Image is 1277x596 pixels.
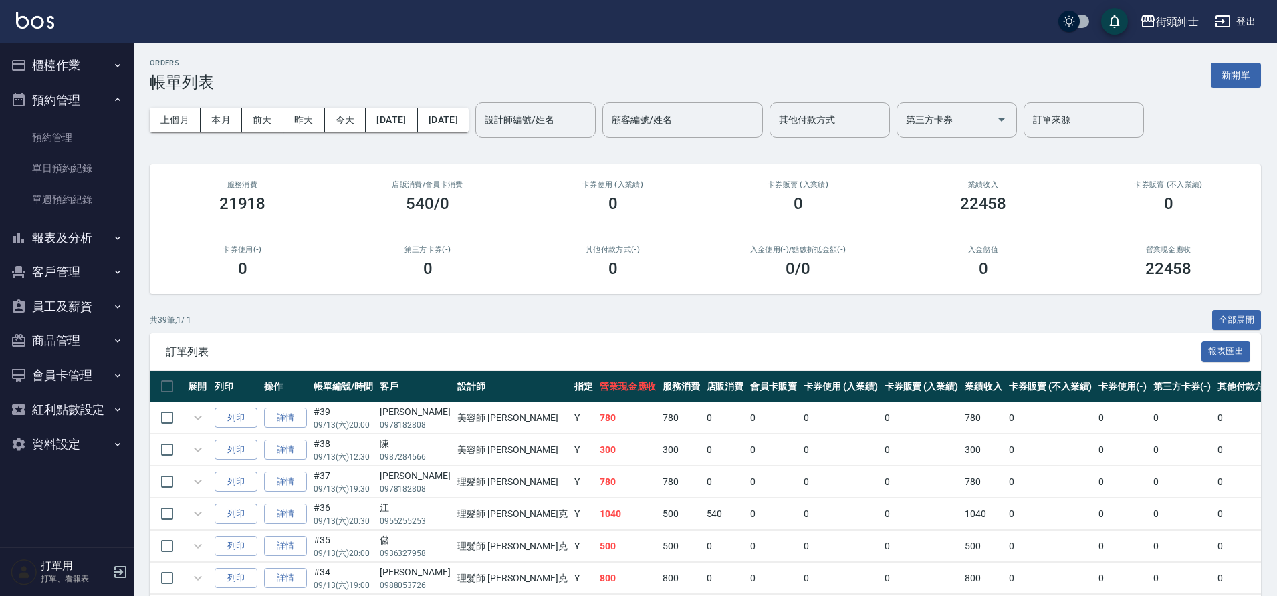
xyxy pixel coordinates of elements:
div: 江 [380,501,451,515]
td: Y [571,498,596,530]
div: [PERSON_NAME] [380,405,451,419]
h2: 卡券販賣 (入業績) [721,180,875,189]
a: 詳情 [264,568,307,589]
a: 詳情 [264,440,307,460]
td: 0 [1150,531,1214,562]
td: 780 [659,466,703,498]
h3: 21918 [219,194,266,213]
h3: 0 [608,259,618,278]
td: 0 [881,498,962,530]
td: 理髮師 [PERSON_NAME]克 [454,563,571,594]
td: 500 [659,531,703,562]
a: 單日預約紀錄 [5,153,128,184]
td: 0 [800,402,881,434]
th: 操作 [261,371,310,402]
td: 780 [659,402,703,434]
h3: 服務消費 [166,180,319,189]
th: 卡券使用(-) [1095,371,1150,402]
td: 0 [1006,466,1095,498]
h3: 0 [1164,194,1173,213]
td: 780 [961,402,1006,434]
th: 列印 [211,371,261,402]
h2: 第三方卡券(-) [351,245,504,254]
td: 0 [1150,434,1214,466]
td: 0 [800,531,881,562]
td: 0 [703,563,747,594]
p: 0936327958 [380,547,451,559]
td: 0 [800,498,881,530]
th: 卡券販賣 (入業績) [881,371,962,402]
td: 540 [703,498,747,530]
a: 報表匯出 [1201,345,1251,357]
td: 0 [1095,531,1150,562]
td: 0 [1150,402,1214,434]
td: #36 [310,498,376,530]
h2: ORDERS [150,59,214,67]
p: 09/13 (六) 20:30 [314,515,373,527]
h3: 540/0 [406,194,449,213]
th: 服務消費 [659,371,703,402]
h2: 業績收入 [907,180,1060,189]
td: 500 [659,498,703,530]
td: 0 [1095,402,1150,434]
th: 帳單編號/時間 [310,371,376,402]
button: 報表及分析 [5,220,128,255]
th: 業績收入 [961,371,1006,402]
a: 詳情 [264,472,307,492]
span: 訂單列表 [166,345,1201,359]
td: 0 [747,531,800,562]
p: 09/13 (六) 20:00 [314,419,373,431]
h2: 卡券使用(-) [166,245,319,254]
h3: 0 [794,194,803,213]
td: 0 [800,563,881,594]
th: 卡券販賣 (不入業績) [1006,371,1095,402]
button: 預約管理 [5,83,128,118]
h5: 打單用 [41,559,109,573]
img: Person [11,559,37,585]
td: 800 [596,563,659,594]
td: 0 [747,498,800,530]
p: 0987284566 [380,451,451,463]
td: 0 [1006,498,1095,530]
p: 09/13 (六) 19:30 [314,483,373,495]
th: 客戶 [376,371,454,402]
td: 0 [1095,466,1150,498]
h3: 0 /0 [786,259,810,278]
a: 預約管理 [5,122,128,153]
p: 打單、看報表 [41,573,109,585]
th: 設計師 [454,371,571,402]
p: 09/13 (六) 19:00 [314,579,373,591]
a: 詳情 [264,536,307,557]
h3: 22458 [1145,259,1192,278]
td: 300 [596,434,659,466]
button: 列印 [215,536,257,557]
p: 09/13 (六) 12:30 [314,451,373,463]
td: 0 [703,466,747,498]
button: 今天 [325,108,366,132]
td: 0 [703,402,747,434]
button: 昨天 [283,108,325,132]
td: 800 [659,563,703,594]
td: 500 [961,531,1006,562]
button: 列印 [215,408,257,428]
h3: 0 [608,194,618,213]
th: 指定 [571,371,596,402]
td: 0 [1095,563,1150,594]
td: 0 [1006,402,1095,434]
td: 0 [881,402,962,434]
td: Y [571,531,596,562]
td: Y [571,434,596,466]
h3: 0 [979,259,988,278]
p: 09/13 (六) 20:00 [314,547,373,559]
td: 0 [1150,498,1214,530]
td: #34 [310,563,376,594]
td: #38 [310,434,376,466]
td: Y [571,402,596,434]
button: 全部展開 [1212,310,1262,331]
td: Y [571,466,596,498]
td: 800 [961,563,1006,594]
button: 列印 [215,568,257,589]
h2: 營業現金應收 [1092,245,1245,254]
button: 客戶管理 [5,255,128,289]
td: 0 [881,531,962,562]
